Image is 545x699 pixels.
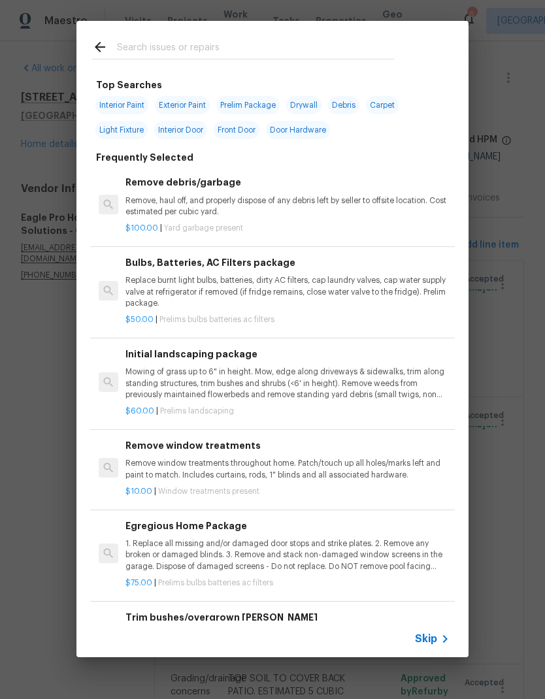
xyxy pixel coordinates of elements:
[125,610,450,625] h6: Trim bushes/overgrown [PERSON_NAME]
[125,275,450,308] p: Replace burnt light bulbs, batteries, dirty AC filters, cap laundry valves, cap water supply valv...
[125,407,154,415] span: $60.00
[125,366,450,400] p: Mowing of grass up to 6" in height. Mow, edge along driveways & sidewalks, trim along standing st...
[125,579,152,587] span: $75.00
[125,519,450,533] h6: Egregious Home Package
[125,577,450,589] p: |
[95,121,148,139] span: Light Fixture
[159,316,274,323] span: Prelims bulbs batteries ac filters
[96,150,193,165] h6: Frequently Selected
[125,487,152,495] span: $10.00
[328,96,359,114] span: Debris
[125,316,154,323] span: $50.00
[266,121,330,139] span: Door Hardware
[96,78,162,92] h6: Top Searches
[154,121,207,139] span: Interior Door
[164,224,243,232] span: Yard garbage present
[125,438,450,453] h6: Remove window treatments
[125,255,450,270] h6: Bulbs, Batteries, AC Filters package
[95,96,148,114] span: Interior Paint
[125,406,450,417] p: |
[158,579,273,587] span: Prelims bulbs batteries ac filters
[125,195,450,218] p: Remove, haul off, and properly dispose of any debris left by seller to offsite location. Cost est...
[125,458,450,480] p: Remove window treatments throughout home. Patch/touch up all holes/marks left and paint to match....
[125,175,450,189] h6: Remove debris/garbage
[160,407,234,415] span: Prelims landscaping
[125,224,158,232] span: $100.00
[415,632,437,645] span: Skip
[214,121,259,139] span: Front Door
[158,487,259,495] span: Window treatments present
[125,486,450,497] p: |
[155,96,210,114] span: Exterior Paint
[286,96,322,114] span: Drywall
[125,538,450,572] p: 1. Replace all missing and/or damaged door stops and strike plates. 2. Remove any broken or damag...
[366,96,399,114] span: Carpet
[125,314,450,325] p: |
[125,223,450,234] p: |
[125,347,450,361] h6: Initial landscaping package
[216,96,280,114] span: Prelim Package
[117,39,394,59] input: Search issues or repairs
